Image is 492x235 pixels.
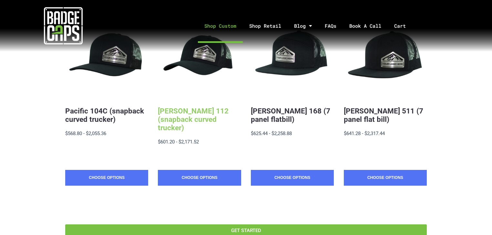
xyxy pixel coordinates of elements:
a: [PERSON_NAME] 511 (7 panel flat bill) [344,107,423,123]
iframe: Chat Widget [460,204,492,235]
span: $568.80 - $2,055.36 [65,131,106,136]
a: Choose Options [65,170,148,186]
nav: Menu [126,9,492,43]
a: Blog [288,9,318,43]
a: Choose Options [344,170,427,186]
button: BadgeCaps - Richardson 511 [344,16,427,99]
a: Choose Options [251,170,334,186]
span: GET STARTED [231,228,261,233]
a: FAQs [318,9,343,43]
span: $625.44 - $2,258.88 [251,131,292,136]
span: $641.28 - $2,317.44 [344,131,385,136]
span: $601.20 - $2,171.52 [158,139,199,145]
a: Shop Custom [198,9,243,43]
a: Book A Call [343,9,388,43]
img: badgecaps white logo with green acccent [44,6,83,45]
button: BadgeCaps - Pacific 104C [65,16,148,99]
a: [PERSON_NAME] 112 (snapback curved trucker) [158,107,229,132]
button: BadgeCaps - Richardson 112 [158,16,241,99]
button: BadgeCaps - Richardson 168 [251,16,334,99]
a: [PERSON_NAME] 168 (7 panel flatbill) [251,107,330,123]
a: Pacific 104C (snapback curved trucker) [65,107,144,123]
a: Choose Options [158,170,241,186]
a: Shop Retail [243,9,288,43]
a: Cart [388,9,420,43]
